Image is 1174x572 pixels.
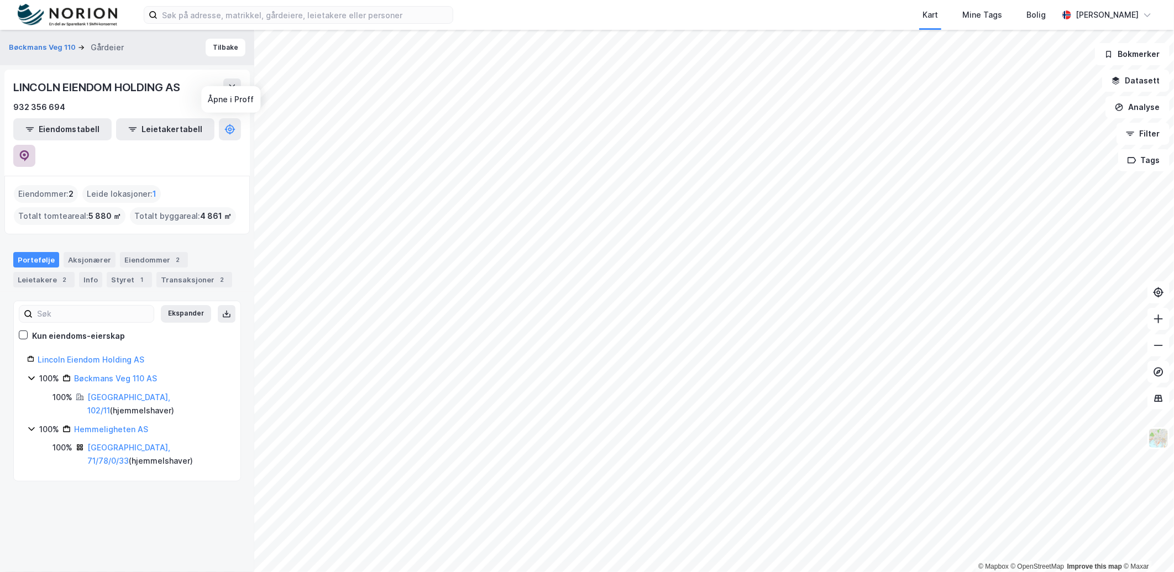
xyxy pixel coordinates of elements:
[962,8,1002,22] div: Mine Tags
[13,272,75,287] div: Leietakere
[88,209,121,223] span: 5 880 ㎡
[1119,519,1174,572] div: Kontrollprogram for chat
[1102,70,1170,92] button: Datasett
[1105,96,1170,118] button: Analyse
[1118,149,1170,171] button: Tags
[200,209,232,223] span: 4 861 ㎡
[53,391,72,404] div: 100%
[923,8,938,22] div: Kart
[1095,43,1170,65] button: Bokmerker
[32,329,125,343] div: Kun eiendoms-eierskap
[1119,519,1174,572] iframe: Chat Widget
[87,392,170,415] a: [GEOGRAPHIC_DATA], 102/11
[53,441,72,454] div: 100%
[978,563,1009,570] a: Mapbox
[14,207,125,225] div: Totalt tomteareal :
[74,424,148,434] a: Hemmeligheten AS
[87,443,170,465] a: [GEOGRAPHIC_DATA], 71/78/0/33
[172,254,184,265] div: 2
[38,355,144,364] a: Lincoln Eiendom Holding AS
[87,441,227,468] div: ( hjemmelshaver )
[217,274,228,285] div: 2
[161,305,211,323] button: Ekspander
[39,372,59,385] div: 100%
[116,118,214,140] button: Leietakertabell
[33,306,154,322] input: Søk
[59,274,70,285] div: 2
[74,374,157,383] a: Bøckmans Veg 110 AS
[137,274,148,285] div: 1
[79,272,102,287] div: Info
[82,185,161,203] div: Leide lokasjoner :
[64,252,116,267] div: Aksjonærer
[1076,8,1139,22] div: [PERSON_NAME]
[13,78,182,96] div: LINCOLN EIENDOM HOLDING AS
[39,423,59,436] div: 100%
[156,272,232,287] div: Transaksjoner
[1148,428,1169,449] img: Z
[158,7,453,23] input: Søk på adresse, matrikkel, gårdeiere, leietakere eller personer
[9,42,78,53] button: Bøckmans Veg 110
[107,272,152,287] div: Styret
[1067,563,1122,570] a: Improve this map
[13,101,65,114] div: 932 356 694
[69,187,74,201] span: 2
[18,4,117,27] img: norion-logo.80e7a08dc31c2e691866.png
[1011,563,1065,570] a: OpenStreetMap
[13,252,59,267] div: Portefølje
[153,187,156,201] span: 1
[13,118,112,140] button: Eiendomstabell
[14,185,78,203] div: Eiendommer :
[120,252,188,267] div: Eiendommer
[206,39,245,56] button: Tilbake
[130,207,236,225] div: Totalt byggareal :
[1026,8,1046,22] div: Bolig
[87,391,227,417] div: ( hjemmelshaver )
[1117,123,1170,145] button: Filter
[91,41,124,54] div: Gårdeier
